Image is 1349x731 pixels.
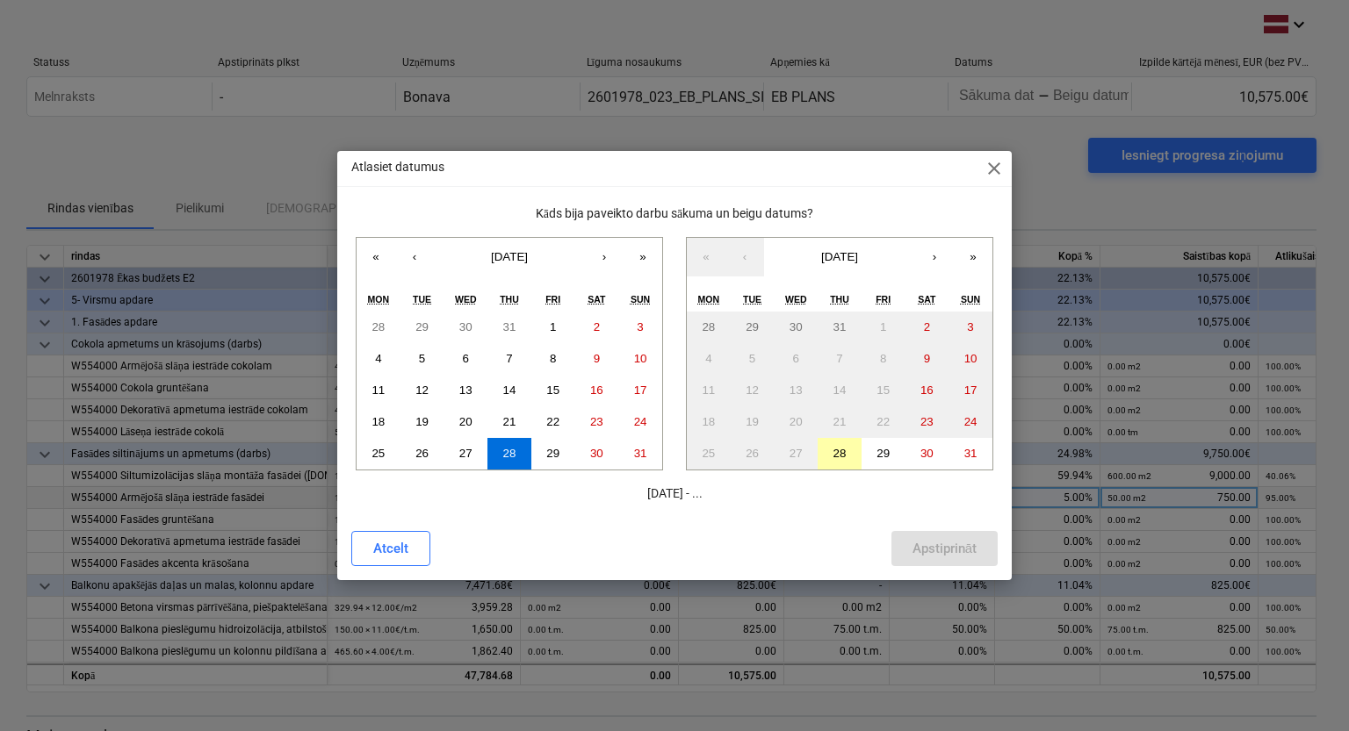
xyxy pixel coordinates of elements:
[400,406,444,438] button: 19 August 2025
[503,320,516,333] abbr: 31 July 2025
[357,375,400,406] button: 11 August 2025
[725,238,764,276] button: ‹
[774,343,818,375] button: 6 August 2025
[746,320,759,333] abbr: 29 July 2025
[905,312,949,343] button: 2 August 2025
[590,383,603,397] abbr: 16 August 2025
[459,320,473,333] abbr: 30 July 2025
[833,383,847,397] abbr: 14 August 2025
[830,294,849,305] abbr: Thursday
[924,320,930,333] abbr: 2 August 2025
[373,537,408,560] div: Atcelt
[876,294,891,305] abbr: Friday
[862,375,905,406] button: 15 August 2025
[702,383,715,397] abbr: 11 August 2025
[455,294,477,305] abbr: Wednesday
[774,312,818,343] button: 30 July 2025
[372,415,385,428] abbr: 18 August 2025
[818,438,862,469] button: 28 August 2025
[964,415,977,428] abbr: 24 August 2025
[749,352,755,365] abbr: 5 August 2025
[774,438,818,469] button: 27 August 2025
[746,415,759,428] abbr: 19 August 2025
[575,375,619,406] button: 16 August 2025
[705,352,711,365] abbr: 4 August 2025
[372,320,385,333] abbr: 28 July 2025
[746,447,759,460] abbr: 26 August 2025
[961,294,980,305] abbr: Sunday
[905,438,949,469] button: 30 August 2025
[546,447,559,460] abbr: 29 August 2025
[351,531,430,566] button: Atcelt
[836,352,842,365] abbr: 7 August 2025
[746,383,759,397] abbr: 12 August 2025
[400,312,444,343] button: 29 July 2025
[687,406,731,438] button: 18 August 2025
[818,406,862,438] button: 21 August 2025
[924,352,930,365] abbr: 9 August 2025
[487,312,531,343] button: 31 July 2025
[624,238,662,276] button: »
[702,320,715,333] abbr: 28 July 2025
[862,343,905,375] button: 8 August 2025
[487,343,531,375] button: 7 August 2025
[357,312,400,343] button: 28 July 2025
[785,294,807,305] abbr: Wednesday
[967,320,973,333] abbr: 3 August 2025
[444,343,487,375] button: 6 August 2025
[793,352,799,365] abbr: 6 August 2025
[637,320,643,333] abbr: 3 August 2025
[821,250,858,263] span: [DATE]
[415,320,429,333] abbr: 29 July 2025
[949,438,992,469] button: 31 August 2025
[444,312,487,343] button: 30 July 2025
[731,312,775,343] button: 29 July 2025
[594,320,600,333] abbr: 2 August 2025
[491,250,528,263] span: [DATE]
[743,294,761,305] abbr: Tuesday
[487,375,531,406] button: 14 August 2025
[368,294,390,305] abbr: Monday
[459,383,473,397] abbr: 13 August 2025
[618,312,662,343] button: 3 August 2025
[687,438,731,469] button: 25 August 2025
[698,294,720,305] abbr: Monday
[351,484,998,503] p: [DATE] - ...
[790,320,803,333] abbr: 30 July 2025
[487,406,531,438] button: 21 August 2025
[880,352,886,365] abbr: 8 August 2025
[862,438,905,469] button: 29 August 2025
[500,294,519,305] abbr: Thursday
[531,343,575,375] button: 8 August 2025
[400,375,444,406] button: 12 August 2025
[590,447,603,460] abbr: 30 August 2025
[964,447,977,460] abbr: 31 August 2025
[818,375,862,406] button: 14 August 2025
[634,352,647,365] abbr: 10 August 2025
[876,447,890,460] abbr: 29 August 2025
[634,415,647,428] abbr: 24 August 2025
[876,415,890,428] abbr: 22 August 2025
[419,352,425,365] abbr: 5 August 2025
[503,383,516,397] abbr: 14 August 2025
[506,352,512,365] abbr: 7 August 2025
[634,383,647,397] abbr: 17 August 2025
[833,320,847,333] abbr: 31 July 2025
[395,238,434,276] button: ‹
[372,447,385,460] abbr: 25 August 2025
[550,320,556,333] abbr: 1 August 2025
[618,438,662,469] button: 31 August 2025
[413,294,431,305] abbr: Tuesday
[920,415,934,428] abbr: 23 August 2025
[687,238,725,276] button: «
[833,415,847,428] abbr: 21 August 2025
[949,406,992,438] button: 24 August 2025
[687,343,731,375] button: 4 August 2025
[915,238,954,276] button: ›
[880,320,886,333] abbr: 1 August 2025
[949,312,992,343] button: 3 August 2025
[550,352,556,365] abbr: 8 August 2025
[731,406,775,438] button: 19 August 2025
[575,438,619,469] button: 30 August 2025
[618,406,662,438] button: 24 August 2025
